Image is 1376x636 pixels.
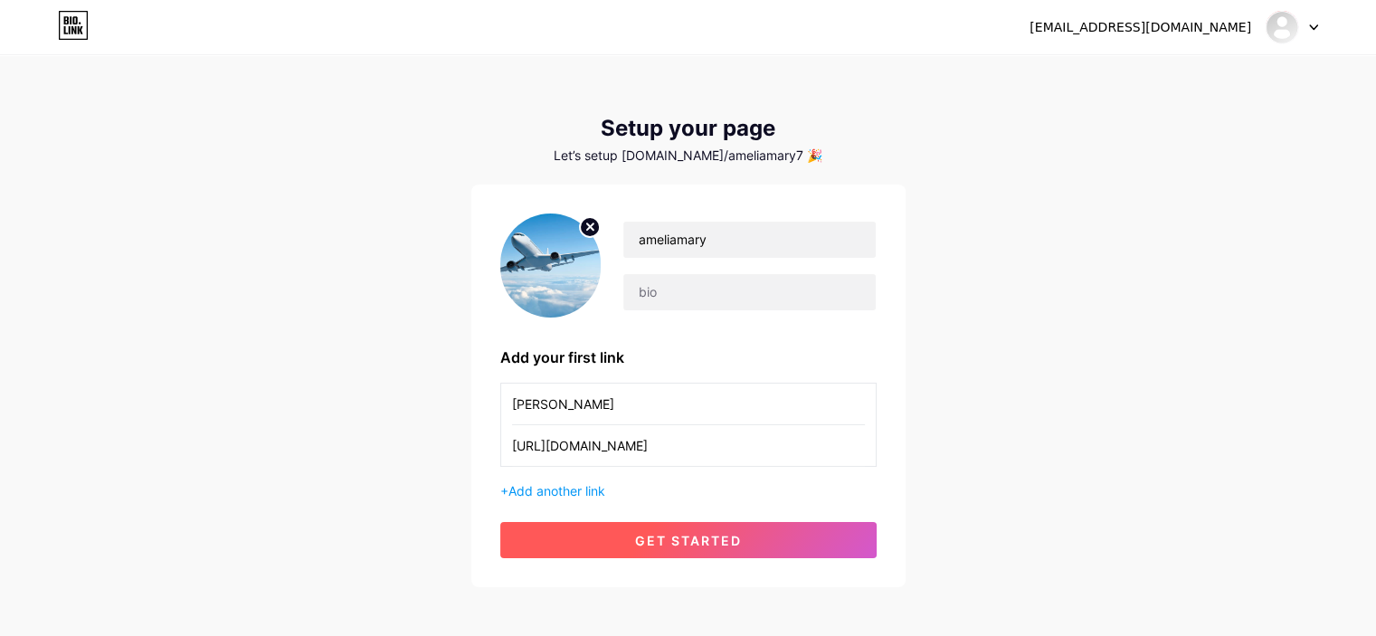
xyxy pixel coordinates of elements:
div: Setup your page [471,116,906,141]
input: Link name (My Instagram) [512,384,865,424]
img: ameliamary7 [1265,10,1299,44]
div: Let’s setup [DOMAIN_NAME]/ameliamary7 🎉 [471,148,906,163]
button: get started [500,522,877,558]
div: [EMAIL_ADDRESS][DOMAIN_NAME] [1030,18,1251,37]
input: Your name [623,222,875,258]
span: Add another link [508,483,605,498]
input: URL (https://instagram.com/yourname) [512,425,865,466]
img: profile pic [500,214,602,318]
span: get started [635,533,742,548]
div: + [500,481,877,500]
div: Add your first link [500,346,877,368]
input: bio [623,274,875,310]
